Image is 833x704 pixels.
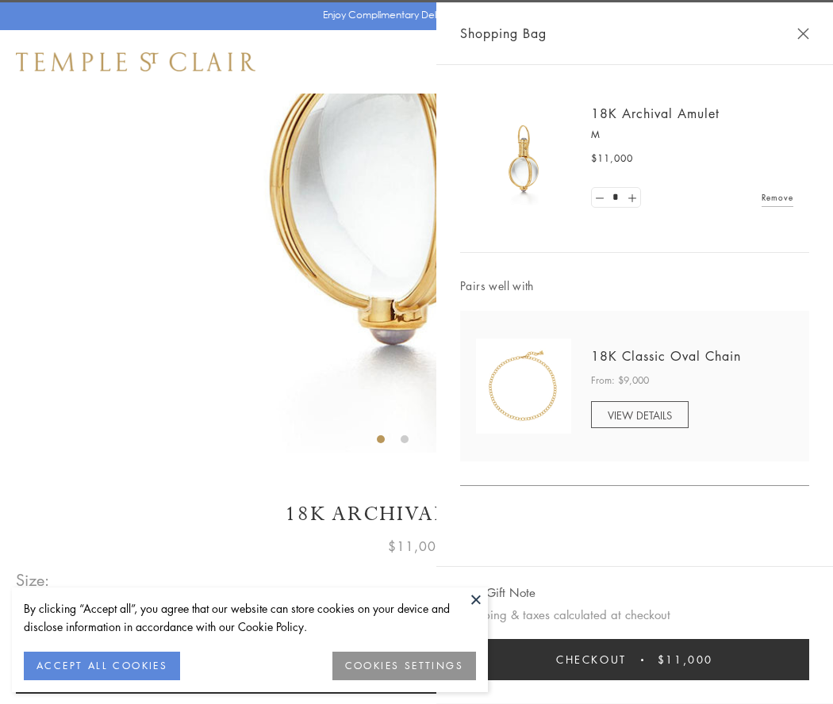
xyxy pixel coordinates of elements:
[591,151,633,166] span: $11,000
[591,373,649,388] span: From: $9,000
[16,500,817,528] h1: 18K Archival Amulet
[460,583,535,603] button: Add Gift Note
[624,188,639,208] a: Set quantity to 2
[476,339,571,434] img: N88865-OV18
[460,23,547,44] span: Shopping Bag
[591,127,793,143] p: M
[332,652,476,680] button: COOKIES SETTINGS
[24,652,180,680] button: ACCEPT ALL COOKIES
[556,651,627,668] span: Checkout
[16,567,51,593] span: Size:
[658,651,713,668] span: $11,000
[762,189,793,206] a: Remove
[460,277,809,295] span: Pairs well with
[592,188,608,208] a: Set quantity to 0
[323,7,503,23] p: Enjoy Complimentary Delivery & Returns
[608,407,672,423] span: VIEW DETAILS
[476,111,571,206] img: 18K Archival Amulet
[797,28,809,40] button: Close Shopping Bag
[16,52,255,71] img: Temple St. Clair
[460,605,809,625] p: Shipping & taxes calculated at checkout
[460,639,809,680] button: Checkout $11,000
[591,347,741,365] a: 18K Classic Oval Chain
[24,599,476,636] div: By clicking “Accept all”, you agree that our website can store cookies on your device and disclos...
[591,105,720,122] a: 18K Archival Amulet
[388,536,445,557] span: $11,000
[591,401,689,428] a: VIEW DETAILS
